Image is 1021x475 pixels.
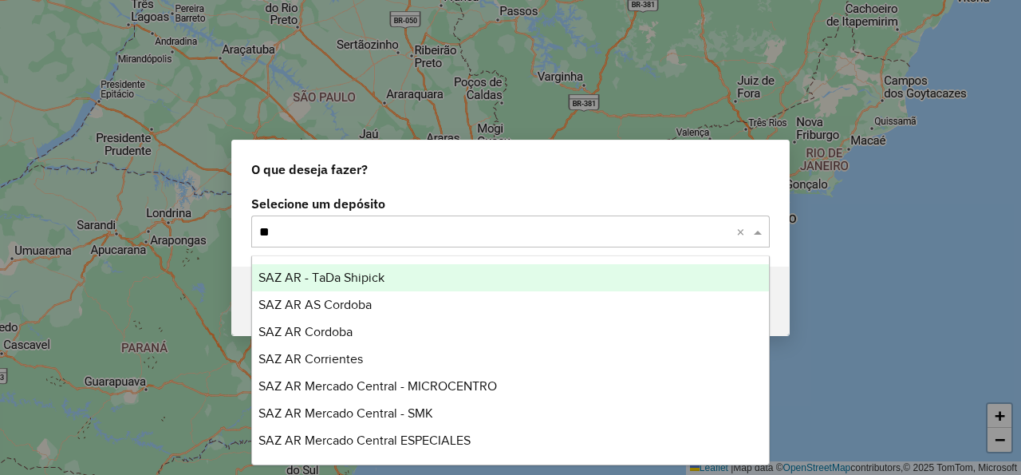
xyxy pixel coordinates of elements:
span: SAZ AR Mercado Central - MICROCENTRO [258,379,497,393]
span: SAZ AR Mercado Central ESPECIALES [258,433,471,447]
ng-dropdown-panel: Options list [251,255,770,465]
span: SAZ AR - TaDa Shipick [258,271,384,284]
span: SAZ AR Mercado Central - SMK [258,406,433,420]
span: SAZ AR Cordoba [258,325,353,338]
span: SAZ AR Corrientes [258,352,363,366]
span: O que deseja fazer? [251,160,368,179]
label: Selecione um depósito [251,194,770,213]
span: Clear all [736,222,750,241]
span: SAZ AR AS Cordoba [258,298,372,311]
